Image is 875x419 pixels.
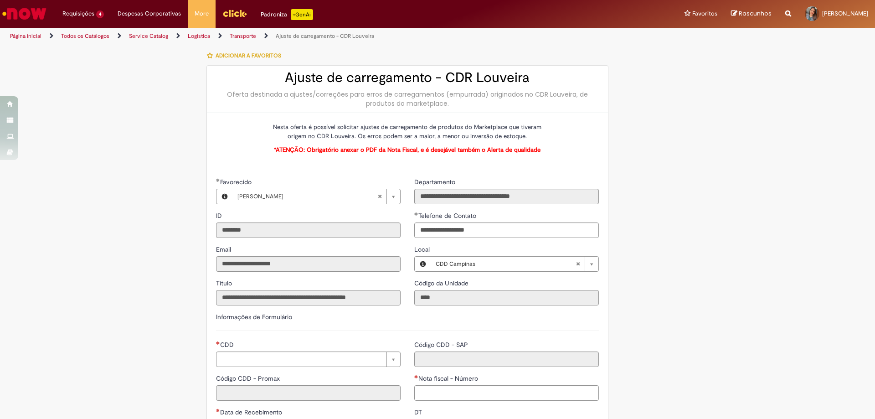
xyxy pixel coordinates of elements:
input: Telefone de Contato [414,222,599,238]
input: Código CDD - SAP [414,352,599,367]
span: Telefone de Contato [418,212,478,220]
span: Nota fiscal - Número [418,374,480,383]
span: Obrigatório Preenchido [414,212,418,216]
span: Requisições [62,9,94,18]
a: Limpar campo CDD [216,352,401,367]
label: Somente leitura - Email [216,245,233,254]
input: Título [216,290,401,305]
span: CDD [220,341,236,349]
a: CDD CampinasLimpar campo Local [431,257,598,271]
span: DT [414,408,424,416]
label: Somente leitura - Código da Unidade [414,279,470,288]
span: Necessários - Favorecido [220,178,253,186]
ul: Trilhas de página [7,28,576,45]
label: Somente leitura - Departamento [414,177,457,186]
input: ID [216,222,401,238]
span: More [195,9,209,18]
span: Necessários [216,341,220,345]
input: Nota fiscal - Número [414,385,599,401]
label: Somente leitura - Código CDD - Promax [216,374,282,383]
span: *ATENÇÃO: Obrigatório anexar o PDF da Nota Fiscal, e é desejável também o Alerta de qualidade [274,146,540,154]
a: Ajuste de carregamento - CDR Louveira [276,32,374,40]
div: Oferta destinada a ajustes/correções para erros de carregamentos (empurrada) originados no CDR Lo... [216,90,599,108]
label: Informações de Formulário [216,313,292,321]
span: Somente leitura - Código CDD - SAP [414,341,470,349]
span: Data de Recebimento [220,408,284,416]
span: [PERSON_NAME] [822,10,868,17]
input: Departamento [414,189,599,204]
span: Somente leitura - Departamento [414,178,457,186]
a: [PERSON_NAME]Limpar campo Favorecido [233,189,400,204]
span: Despesas Corporativas [118,9,181,18]
span: Somente leitura - Título [216,279,234,287]
a: Transporte [230,32,256,40]
button: Local, Visualizar este registro CDD Campinas [415,257,431,271]
label: Somente leitura - ID [216,211,224,220]
span: Necessários [414,375,418,378]
span: Nesta oferta é possível solicitar ajustes de carregamento de produtos do Marketplace que tiveram [273,123,541,131]
input: Email [216,256,401,272]
span: Adicionar a Favoritos [216,52,281,59]
span: Somente leitura - Código da Unidade [414,279,470,287]
span: 4 [96,10,104,18]
p: +GenAi [291,9,313,20]
span: CDD Campinas [436,257,576,271]
a: Todos os Catálogos [61,32,109,40]
a: Service Catalog [129,32,168,40]
span: origem no CDR Louveira. Os erros podem ser a maior, a menor ou inversão de estoque. [288,132,527,140]
abbr: Limpar campo Local [571,257,585,271]
label: Somente leitura - Título [216,279,234,288]
a: Página inicial [10,32,41,40]
span: [PERSON_NAME] [237,189,377,204]
img: click_logo_yellow_360x200.png [222,6,247,20]
button: Favorecido, Visualizar este registro Jenifer Rodrigues Ruys [216,189,233,204]
input: Código da Unidade [414,290,599,305]
span: Rascunhos [739,9,772,18]
a: Logistica [188,32,210,40]
div: Padroniza [261,9,313,20]
label: Somente leitura - Código CDD - SAP [414,340,470,349]
span: Favoritos [692,9,717,18]
input: Código CDD - Promax [216,385,401,401]
span: Local [414,245,432,253]
span: Obrigatório Preenchido [216,178,220,182]
abbr: Limpar campo Favorecido [373,189,386,204]
h2: Ajuste de carregamento - CDR Louveira [216,70,599,85]
span: Necessários [216,409,220,412]
a: Rascunhos [731,10,772,18]
img: ServiceNow [1,5,48,23]
span: Somente leitura - ID [216,212,224,220]
button: Adicionar a Favoritos [206,46,286,65]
